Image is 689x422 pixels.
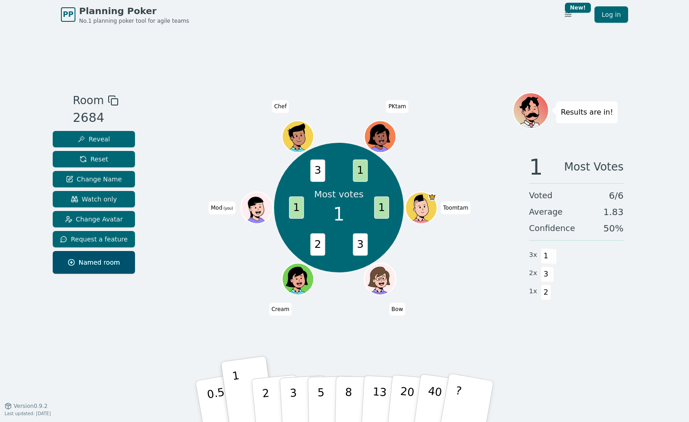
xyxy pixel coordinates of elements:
[53,251,135,274] button: Named room
[594,6,628,23] a: Log in
[310,233,325,256] span: 2
[529,286,537,296] span: 1 x
[231,369,245,419] p: 1
[353,160,368,182] span: 1
[561,106,613,119] p: Results are in!
[14,402,48,410] span: Version 0.9.2
[541,266,551,282] span: 3
[333,201,344,228] span: 1
[78,135,110,144] span: Reveal
[79,17,189,25] span: No.1 planning poker tool for agile teams
[529,268,537,278] span: 2 x
[73,109,118,127] div: 2684
[79,5,189,17] span: Planning Poker
[60,235,128,244] span: Request a feature
[53,211,135,227] button: Change Avatar
[222,206,233,211] span: (you)
[604,222,624,235] span: 50 %
[441,201,470,214] span: Click to change your name
[565,3,591,13] div: New!
[61,5,189,25] a: PPPlanning PokerNo.1 planning poker tool for agile teams
[529,222,575,235] span: Confidence
[529,189,553,202] span: Voted
[603,206,624,218] span: 1.83
[53,151,135,167] button: Reset
[529,250,537,260] span: 3 x
[272,100,289,113] span: Click to change your name
[428,193,436,201] span: Toomtam is the host
[53,171,135,187] button: Change Name
[5,402,48,410] button: Version0.9.2
[314,188,364,201] p: Most votes
[53,231,135,247] button: Request a feature
[541,248,551,264] span: 1
[529,206,563,218] span: Average
[73,92,104,109] span: Room
[609,189,624,202] span: 6 / 6
[541,285,551,300] span: 2
[65,215,123,224] span: Change Avatar
[310,160,325,182] span: 3
[5,411,51,416] span: Last updated: [DATE]
[71,195,117,204] span: Watch only
[289,196,304,219] span: 1
[560,6,576,23] button: New!
[386,100,409,113] span: Click to change your name
[68,258,120,267] span: Named room
[564,156,624,178] span: Most Votes
[374,196,389,219] span: 1
[389,302,405,315] span: Click to change your name
[269,302,291,315] span: Click to change your name
[53,131,135,147] button: Reveal
[53,191,135,207] button: Watch only
[80,155,108,164] span: Reset
[529,156,543,178] span: 1
[209,201,235,214] span: Click to change your name
[242,193,271,222] button: Click to change your avatar
[66,175,122,184] span: Change Name
[63,9,73,20] span: PP
[353,233,368,256] span: 3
